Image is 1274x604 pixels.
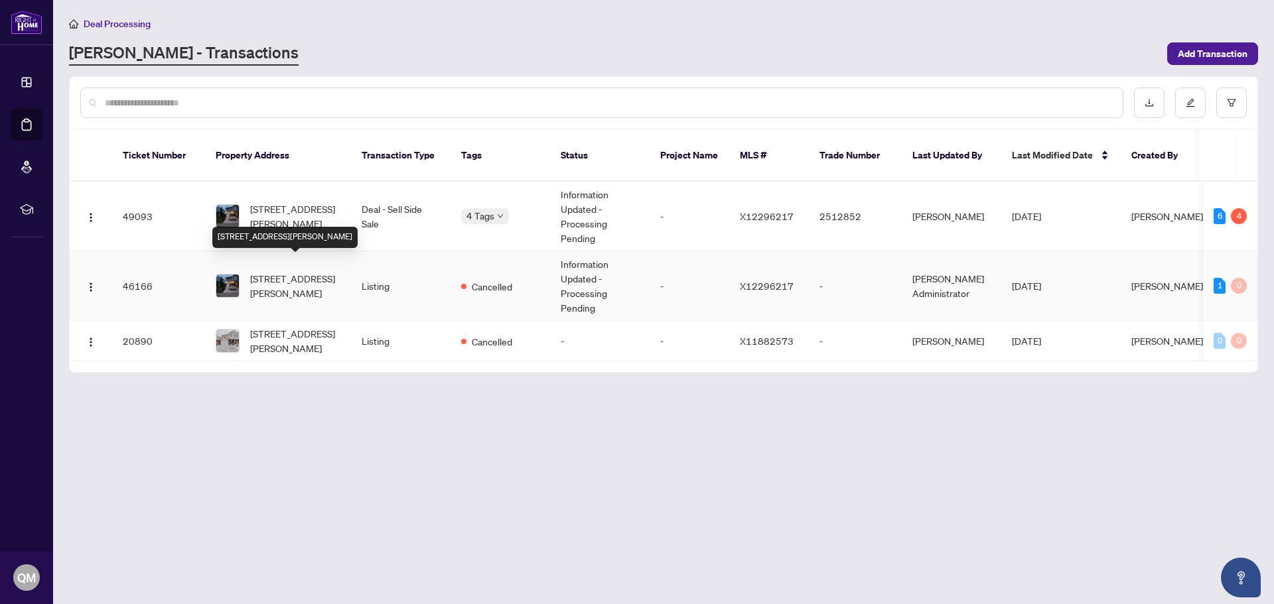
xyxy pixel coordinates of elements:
img: Logo [86,337,96,347]
td: - [650,182,729,251]
span: [PERSON_NAME] [1131,335,1203,347]
a: [PERSON_NAME] - Transactions [69,42,299,66]
span: X12296217 [740,210,794,222]
td: - [550,321,650,361]
span: X12296217 [740,280,794,292]
span: filter [1227,98,1236,107]
img: Logo [86,282,96,292]
button: edit [1175,88,1206,118]
button: Logo [80,275,102,296]
div: [STREET_ADDRESS][PERSON_NAME] [212,227,358,248]
td: 2512852 [809,182,902,251]
span: home [69,19,78,29]
th: Ticket Number [112,130,205,182]
img: Logo [86,212,96,223]
div: 1 [1214,278,1226,294]
span: [PERSON_NAME] [1131,210,1203,222]
span: [STREET_ADDRESS][PERSON_NAME] [250,202,340,231]
td: [PERSON_NAME] [902,321,1001,361]
span: [STREET_ADDRESS][PERSON_NAME] [250,326,340,355]
div: 4 [1231,208,1247,224]
div: 0 [1231,278,1247,294]
img: logo [11,10,42,34]
span: Deal Processing [84,18,151,30]
span: X11882573 [740,335,794,347]
div: 0 [1231,333,1247,349]
img: thumbnail-img [216,205,239,227]
th: Created By [1121,130,1200,182]
td: [PERSON_NAME] Administrator [902,251,1001,321]
td: - [650,251,729,321]
th: Project Name [650,130,729,182]
td: Listing [351,251,451,321]
td: 46166 [112,251,205,321]
span: [DATE] [1012,280,1041,292]
img: thumbnail-img [216,274,239,297]
td: - [809,251,902,321]
td: - [650,321,729,361]
th: Status [550,130,650,182]
span: [STREET_ADDRESS][PERSON_NAME] [250,271,340,300]
th: Property Address [205,130,351,182]
th: Last Updated By [902,130,1001,182]
td: Information Updated - Processing Pending [550,251,650,321]
button: Logo [80,330,102,351]
span: 4 Tags [466,208,494,223]
span: edit [1186,98,1195,107]
th: MLS # [729,130,809,182]
td: [PERSON_NAME] [902,182,1001,251]
td: - [809,321,902,361]
img: thumbnail-img [216,330,239,352]
button: filter [1216,88,1247,118]
span: QM [17,568,36,587]
span: Last Modified Date [1012,148,1093,162]
span: Add Transaction [1178,43,1247,64]
td: 49093 [112,182,205,251]
button: download [1134,88,1165,118]
span: Cancelled [472,334,512,349]
span: [DATE] [1012,335,1041,347]
div: 0 [1214,333,1226,349]
td: Deal - Sell Side Sale [351,182,451,251]
th: Trade Number [809,130,902,182]
span: download [1145,98,1154,107]
button: Add Transaction [1167,42,1258,65]
span: down [497,213,504,219]
td: Information Updated - Processing Pending [550,182,650,251]
span: [PERSON_NAME] [1131,280,1203,292]
div: 6 [1214,208,1226,224]
td: 20890 [112,321,205,361]
th: Tags [451,130,550,182]
th: Transaction Type [351,130,451,182]
span: Cancelled [472,279,512,294]
td: Listing [351,321,451,361]
button: Logo [80,206,102,227]
span: [DATE] [1012,210,1041,222]
button: Open asap [1221,558,1261,597]
th: Last Modified Date [1001,130,1121,182]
